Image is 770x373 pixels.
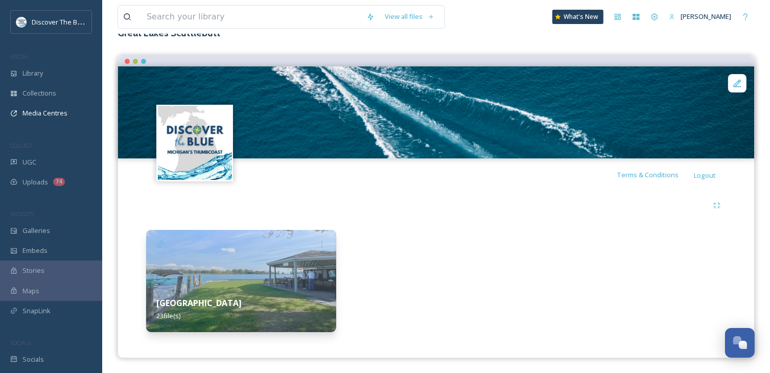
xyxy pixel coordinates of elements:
[22,266,44,275] span: Stories
[380,7,439,27] a: View all files
[10,53,28,60] span: MEDIA
[725,328,755,358] button: Open Chat
[617,170,679,179] span: Terms & Conditions
[118,66,754,158] img: Island Aerial Photo by Harsens Island Photography Permissions (2).jpg
[156,311,180,320] span: 23 file(s)
[10,210,34,218] span: WIDGETS
[146,230,336,332] img: 19e867e1-fe0e-4d95-93bd-1c263397d47e.jpg
[158,106,232,180] img: 1710423113617.jpeg
[664,7,736,27] a: [PERSON_NAME]
[552,10,603,24] a: What's New
[10,142,32,149] span: COLLECT
[22,246,48,255] span: Embeds
[22,226,50,236] span: Galleries
[142,6,361,28] input: Search your library
[681,12,731,21] span: [PERSON_NAME]
[53,178,65,186] div: 74
[22,157,36,167] span: UGC
[22,108,67,118] span: Media Centres
[617,169,694,181] a: Terms & Conditions
[22,88,56,98] span: Collections
[156,297,242,309] strong: [GEOGRAPHIC_DATA]
[22,306,51,316] span: SnapLink
[22,68,43,78] span: Library
[22,177,48,187] span: Uploads
[22,286,39,296] span: Maps
[694,171,716,180] span: Logout
[32,17,87,27] span: Discover The Blue
[10,339,31,346] span: SOCIALS
[16,17,27,27] img: 1710423113617.jpeg
[22,355,44,364] span: Socials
